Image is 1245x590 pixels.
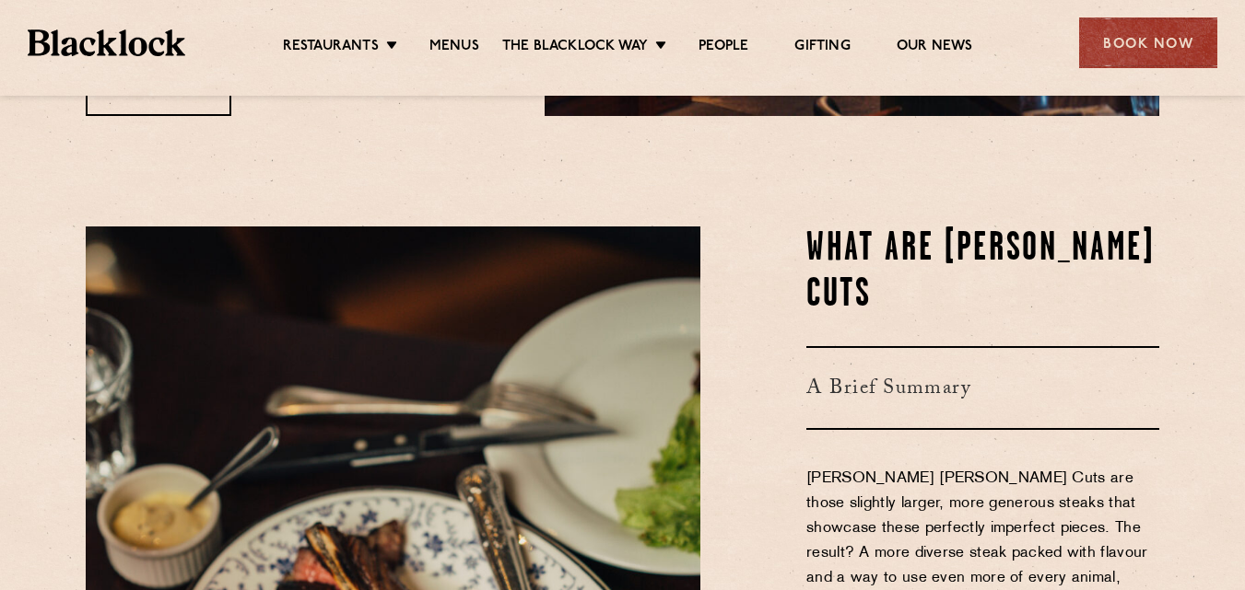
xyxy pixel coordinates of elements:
a: The Blacklock Way [502,38,648,58]
img: BL_Textured_Logo-footer-cropped.svg [28,29,185,56]
a: Our News [897,38,973,58]
a: Gifting [794,38,850,58]
div: Book Now [1079,17,1217,68]
a: Menus [429,38,479,58]
h3: A Brief Summary [806,346,1159,430]
h2: What Are [PERSON_NAME] Cuts [806,226,1159,318]
a: Restaurants [283,38,379,58]
a: People [699,38,748,58]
